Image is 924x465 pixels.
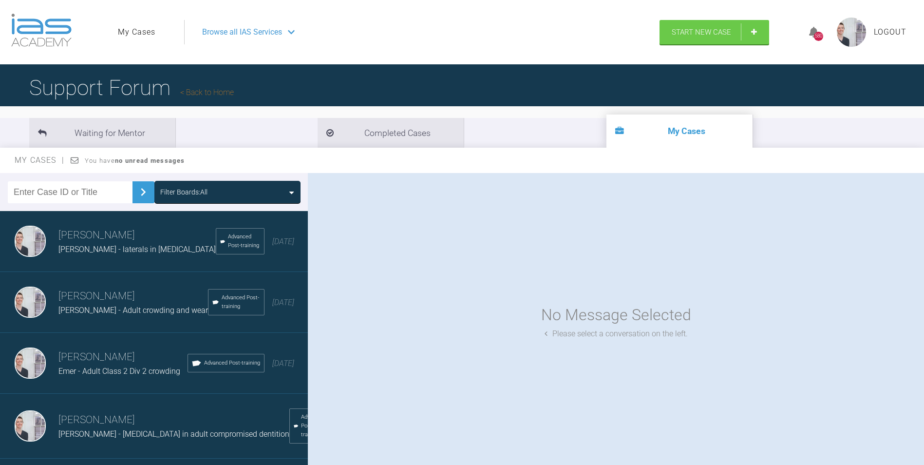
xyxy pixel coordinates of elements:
input: Enter Case ID or Title [8,181,132,203]
li: Waiting for Mentor [29,118,175,148]
img: profile.png [837,18,866,47]
h3: [PERSON_NAME] [58,412,289,428]
a: Back to Home [180,88,234,97]
img: logo-light.3e3ef733.png [11,14,72,47]
span: Browse all IAS Services [202,26,282,39]
h3: [PERSON_NAME] [58,227,216,244]
strong: no unread messages [115,157,185,164]
span: Start New Case [672,28,731,37]
h1: Support Forum [29,71,234,105]
a: Logout [874,26,906,39]
div: Filter Boards: All [160,187,207,197]
span: My Cases [15,155,65,165]
span: Advanced Post-training [222,293,261,311]
span: [DATE] [272,298,294,307]
span: Advanced Post-training [204,359,260,368]
span: Emer - Adult Class 2 Div 2 crowding [58,367,180,376]
img: chevronRight.28bd32b0.svg [135,184,151,200]
span: [DATE] [272,237,294,246]
span: [PERSON_NAME] - laterals in [MEDICAL_DATA] [58,245,216,254]
a: My Cases [118,26,155,39]
li: My Cases [606,115,753,148]
span: Advanced Post-training [228,232,260,250]
div: Please select a conversation on the left. [545,328,688,340]
span: [DATE] [272,359,294,368]
h3: [PERSON_NAME] [58,288,208,305]
div: 580 [814,32,823,41]
div: No Message Selected [541,303,691,328]
img: laura burns [15,287,46,318]
span: [PERSON_NAME] - Adult crowding and wear [58,306,208,315]
a: Start New Case [660,20,769,44]
h3: [PERSON_NAME] [58,349,188,366]
img: laura burns [15,410,46,442]
span: Advanced Post-training [301,413,329,439]
img: laura burns [15,226,46,257]
span: [PERSON_NAME] - [MEDICAL_DATA] in adult compromised dentition [58,429,289,439]
img: laura burns [15,348,46,379]
li: Completed Cases [318,118,464,148]
span: You have [85,157,185,164]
